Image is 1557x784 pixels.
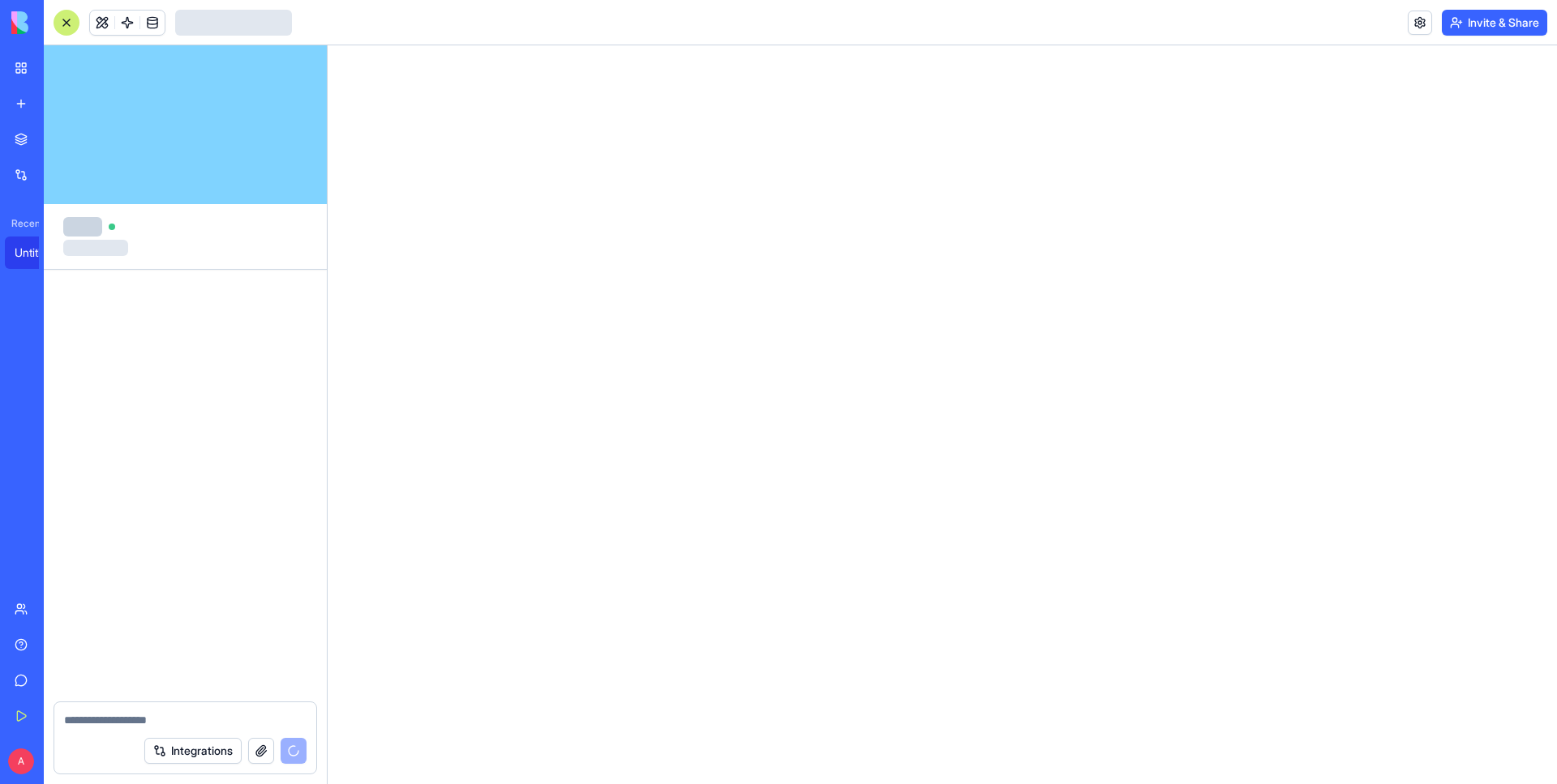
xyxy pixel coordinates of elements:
a: Untitled App [5,236,70,269]
button: Integrations [144,738,242,764]
span: A [8,748,34,774]
img: logo [11,11,112,34]
div: Untitled App [15,245,60,261]
span: Recent [5,217,39,230]
button: Invite & Share [1442,10,1547,36]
